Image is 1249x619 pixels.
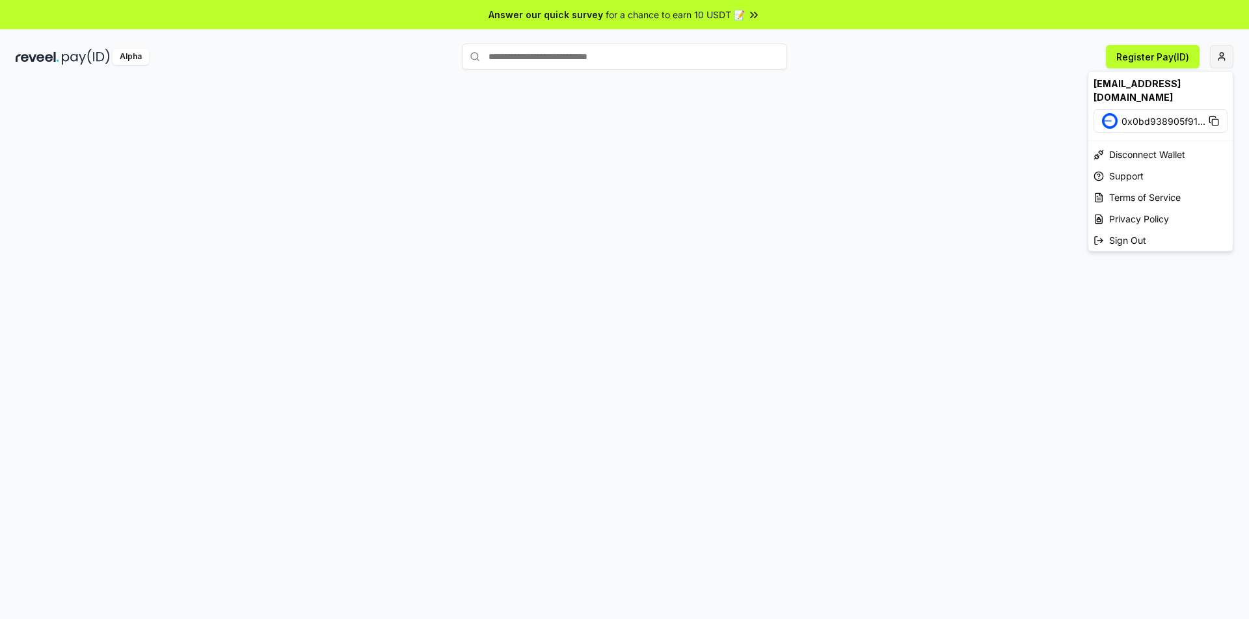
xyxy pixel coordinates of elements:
[1088,165,1233,187] a: Support
[1088,208,1233,230] a: Privacy Policy
[1102,113,1118,129] img: Base
[1088,230,1233,251] div: Sign Out
[1088,72,1233,109] div: [EMAIL_ADDRESS][DOMAIN_NAME]
[1088,187,1233,208] a: Terms of Service
[1121,114,1205,128] span: 0x0bd938905f91 ...
[1088,144,1233,165] div: Disconnect Wallet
